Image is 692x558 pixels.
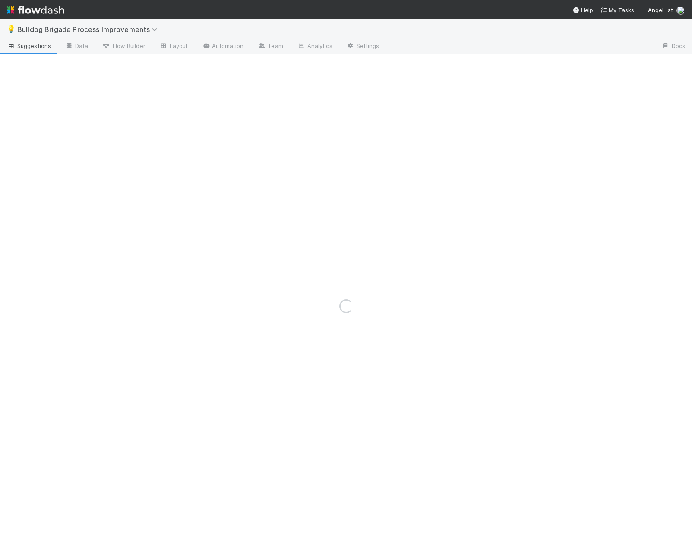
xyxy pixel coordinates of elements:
[290,40,339,54] a: Analytics
[654,40,692,54] a: Docs
[648,6,673,13] span: AngelList
[58,40,95,54] a: Data
[600,6,634,13] span: My Tasks
[7,41,51,50] span: Suggestions
[600,6,634,14] a: My Tasks
[17,25,162,34] span: Bulldog Brigade Process Improvements
[152,40,195,54] a: Layout
[250,40,290,54] a: Team
[195,40,250,54] a: Automation
[676,6,685,15] img: avatar_b18de8e2-1483-4e81-aa60-0a3d21592880.png
[339,40,386,54] a: Settings
[7,3,64,17] img: logo-inverted-e16ddd16eac7371096b0.svg
[102,41,145,50] span: Flow Builder
[7,25,16,33] span: 💡
[572,6,593,14] div: Help
[95,40,152,54] a: Flow Builder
